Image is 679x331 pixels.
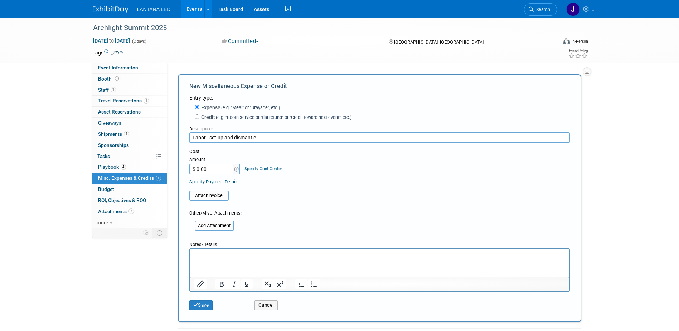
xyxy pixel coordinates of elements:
span: 1 [156,176,161,181]
button: Cancel [254,300,278,310]
a: Tasks [92,151,167,162]
img: ExhibitDay [93,6,128,13]
span: Misc. Expenses & Credits [98,175,161,181]
a: Asset Reservations [92,107,167,117]
span: Tasks [97,153,110,159]
a: Search [524,3,557,16]
a: Misc. Expenses & Credits1 [92,173,167,184]
div: In-Person [571,39,588,44]
span: Shipments [98,131,129,137]
a: Staff1 [92,85,167,96]
div: Archlight Summit 2025 [91,21,546,34]
img: Jane Divis [566,3,580,16]
button: Insert/edit link [194,279,207,289]
div: Event Format [515,37,588,48]
a: Sponsorships [92,140,167,151]
span: (2 days) [131,39,146,44]
a: ROI, Objectives & ROO [92,195,167,206]
span: (e.g. "Meal" or "Drayage", etc.) [220,105,280,110]
span: Giveaways [98,120,121,126]
div: New Miscellaneous Expense or Credit [189,82,570,94]
span: more [97,220,108,225]
span: [GEOGRAPHIC_DATA], [GEOGRAPHIC_DATA] [394,39,484,45]
div: Event Rating [568,49,588,53]
button: Underline [241,279,253,289]
button: Committed [219,38,262,45]
span: Staff [98,87,116,93]
label: Expense [199,104,280,111]
span: Attachments [98,208,134,214]
a: Travel Reservations1 [92,96,167,106]
button: Superscript [274,279,286,289]
button: Bullet list [308,279,320,289]
button: Bold [215,279,228,289]
span: Search [534,7,550,12]
span: Travel Reservations [98,98,149,104]
span: 2 [128,208,134,214]
span: LANTANA LED [137,6,171,12]
div: Description: [189,123,570,132]
a: Specify Cost Center [244,166,282,171]
span: ROI, Objectives & ROO [98,197,146,203]
a: Edit [111,51,123,56]
iframe: Rich Text Area [190,249,569,277]
td: Tags [93,49,123,56]
button: Subscript [262,279,274,289]
a: more [92,217,167,228]
button: Numbered list [295,279,307,289]
a: Booth [92,74,167,85]
button: Save [189,300,213,310]
span: Booth not reserved yet [113,76,120,81]
span: 4 [121,164,126,170]
span: Booth [98,76,120,82]
span: 1 [111,87,116,92]
td: Personalize Event Tab Strip [140,228,152,238]
div: Amount [189,157,241,164]
span: Playbook [98,164,126,170]
span: to [108,38,115,44]
span: Asset Reservations [98,109,141,115]
span: Budget [98,186,114,192]
span: (e.g. "Booth service partial refund" or "Credit toward next event", etc.) [215,115,351,120]
a: Shipments1 [92,129,167,140]
span: [DATE] [DATE] [93,38,130,44]
td: Toggle Event Tabs [152,228,167,238]
a: Budget [92,184,167,195]
div: Entry type: [189,94,570,101]
div: Other/Misc. Attachments: [189,210,242,218]
div: Notes/Details: [189,238,570,248]
img: Format-Inperson.png [563,38,570,44]
label: Credit [199,114,351,121]
a: Event Information [92,63,167,73]
a: Giveaways [92,118,167,129]
span: 1 [124,131,129,136]
button: Italic [228,279,240,289]
span: Event Information [98,65,138,71]
a: Attachments2 [92,206,167,217]
span: 1 [144,98,149,104]
a: Specify Payment Details [189,179,239,184]
div: Cost: [189,148,570,155]
a: Playbook4 [92,162,167,173]
span: Sponsorships [98,142,129,148]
